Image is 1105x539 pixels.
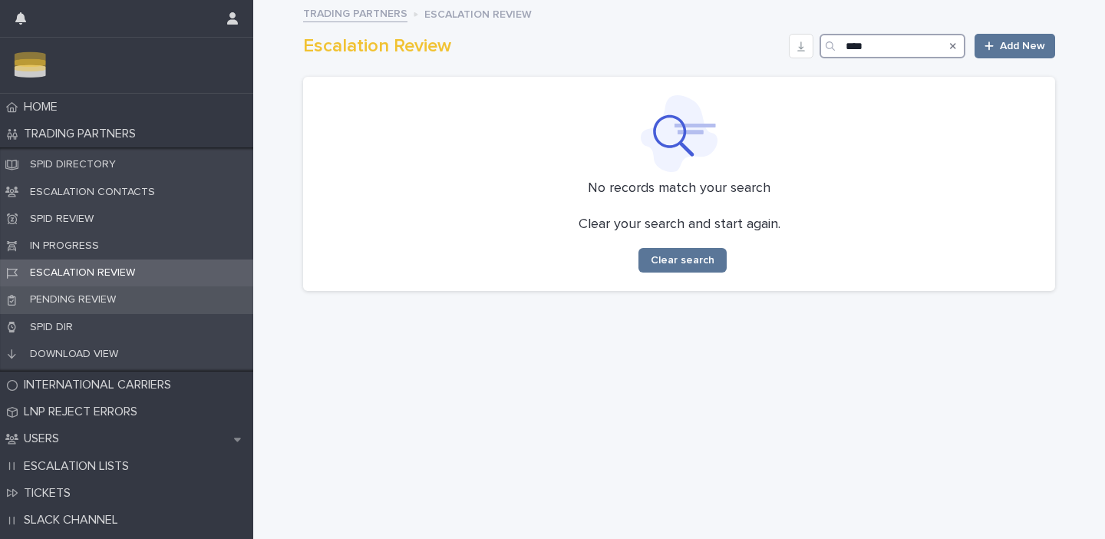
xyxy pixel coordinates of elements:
a: Add New [975,34,1055,58]
p: ESCALATION REVIEW [424,4,532,22]
a: TRADING PARTNERS [303,3,407,22]
p: SPID DIRECTORY [18,157,128,172]
p: SPID DIR [18,320,85,335]
p: HOME [18,100,70,114]
p: ESCALATION CONTACTS [18,185,167,200]
img: 8jvmU2ehTfO3R9mICSci [12,50,48,81]
p: INTERNATIONAL CARRIERS [18,378,183,392]
p: SPID REVIEW [18,212,106,227]
input: Search [820,34,965,58]
p: Clear your search and start again. [579,217,780,232]
p: ESCALATION REVIEW [18,266,147,280]
p: TRADING PARTNERS [18,127,148,141]
h1: Escalation Review [303,35,783,58]
p: No records match your search [322,181,1037,196]
p: TICKETS [18,486,83,501]
p: DOWNLOAD VIEW [18,347,130,362]
p: ESCALATION LISTS [18,459,141,474]
button: Clear search [638,248,727,273]
p: SLACK CHANNEL [18,513,130,527]
p: USERS [18,432,71,446]
p: LNP REJECT ERRORS [18,405,150,419]
p: PENDING REVIEW [18,293,128,307]
p: IN PROGRESS [18,239,111,253]
span: Clear search [651,255,714,266]
span: Add New [1000,41,1045,51]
